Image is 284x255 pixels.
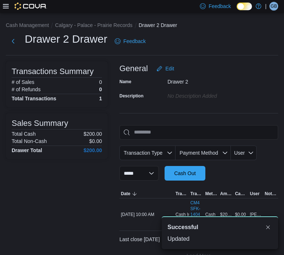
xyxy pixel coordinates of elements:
span: User [234,150,245,156]
span: Transaction Type [124,150,163,156]
label: Description [119,93,143,99]
img: Cova [15,3,47,10]
span: Payment Method [180,150,218,156]
a: CM4SFK-1404385External link [190,200,202,229]
p: | [265,2,267,11]
h6: Total Non-Cash [12,138,47,144]
div: [DATE] 10:00 AM [119,210,174,219]
h6: Total Cash [12,131,36,137]
h3: Sales Summary [12,119,68,128]
div: Last close [DATE] 10:02 PM [119,232,278,247]
div: Notification [167,223,272,232]
button: Dismiss toast [264,223,272,232]
div: $0.00 [233,210,248,219]
label: Name [119,79,131,85]
button: Transaction Type [174,189,189,198]
span: Notes [265,191,277,197]
span: Cash Back [235,191,247,197]
button: Calgary - Palace - Prairie Records [55,22,132,28]
span: Feedback [123,38,146,45]
h4: Total Transactions [12,96,56,101]
a: Feedback [112,34,149,49]
span: Cash Out [174,170,196,177]
button: Payment Method [175,146,231,160]
span: User [250,191,260,197]
h3: Transactions Summary [12,67,94,76]
button: Cash Out [165,166,205,181]
p: $0.00 [89,138,102,144]
p: $200.00 [83,131,102,137]
button: Next [6,34,20,49]
button: Cash Back [233,189,248,198]
button: User [231,146,257,160]
button: Notes [263,189,278,198]
input: Dark Mode [237,3,252,10]
p: 0 [99,86,102,92]
span: Method [205,191,217,197]
h4: $200.00 [83,147,102,153]
span: Date [121,191,130,197]
button: Edit [154,61,177,76]
span: Transaction # [190,191,202,197]
h4: 1 [99,96,102,101]
input: This is a search bar. As you type, the results lower in the page will automatically filter. [119,125,278,140]
h1: Drawer 2 Drawer [25,32,107,46]
div: Updated [167,235,272,243]
h6: # of Sales [12,79,34,85]
span: Transaction Type [175,191,188,197]
button: Method [204,189,219,198]
button: User [248,189,263,198]
h4: Drawer Total [12,147,42,153]
span: Edit [165,65,174,72]
div: Drawer 2 [167,76,265,85]
h3: General [119,64,148,73]
button: Transaction Type [119,146,175,160]
button: Drawer 2 Drawer [139,22,177,28]
h6: # of Refunds [12,86,40,92]
nav: An example of EuiBreadcrumbs [6,22,278,30]
span: Amount [220,191,232,197]
button: Amount [219,189,234,198]
span: Feedback [209,3,231,10]
span: GB [271,2,277,11]
button: Cash Management [6,22,49,28]
button: Transaction # [189,189,204,198]
div: Gray Bonato [269,2,278,11]
p: 0 [99,79,102,85]
span: Successful [167,223,198,232]
button: Date [119,189,174,198]
div: No Description added [167,90,265,99]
